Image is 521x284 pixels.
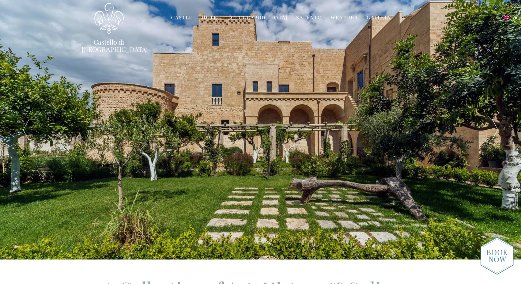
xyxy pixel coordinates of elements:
[367,14,391,22] a: Gallery
[171,14,193,22] a: Castle
[94,3,124,34] img: Castello di Ugento
[331,14,358,22] a: Weather
[229,14,287,22] a: [GEOGRAPHIC_DATA]
[201,14,220,22] a: Hotel
[503,15,510,20] img: English
[296,14,322,22] a: Salento
[82,38,136,53] a: Castello di [GEOGRAPHIC_DATA]
[480,237,514,275] img: new-booknow.png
